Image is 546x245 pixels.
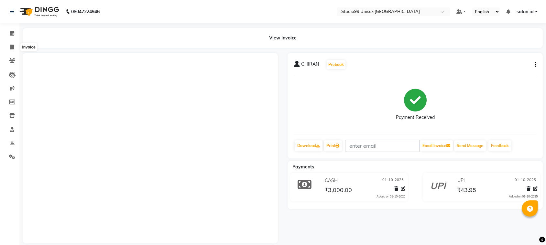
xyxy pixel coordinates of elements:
span: 01-10-2025 [382,177,404,184]
button: Prebook [327,60,345,69]
a: Feedback [488,140,511,151]
span: ₹3,000.00 [324,186,352,195]
span: 01-10-2025 [515,177,536,184]
img: logo [16,3,61,21]
span: salon id [517,8,534,15]
div: View Invoice [23,28,543,48]
span: Payments [292,164,314,170]
iframe: chat widget [519,219,540,239]
span: ₹43.95 [457,186,476,195]
input: enter email [345,140,420,152]
button: Send Message [454,140,486,151]
div: Payment Received [396,114,435,121]
a: Print [324,140,342,151]
div: Added on 01-10-2025 [509,194,538,199]
div: Invoice [20,43,37,51]
span: UPI [457,177,465,184]
div: Added on 01-10-2025 [377,194,405,199]
span: CHIRAN [301,61,319,70]
button: Email Invoice [420,140,453,151]
a: Download [295,140,322,151]
span: CASH [325,177,338,184]
b: 08047224946 [71,3,100,21]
